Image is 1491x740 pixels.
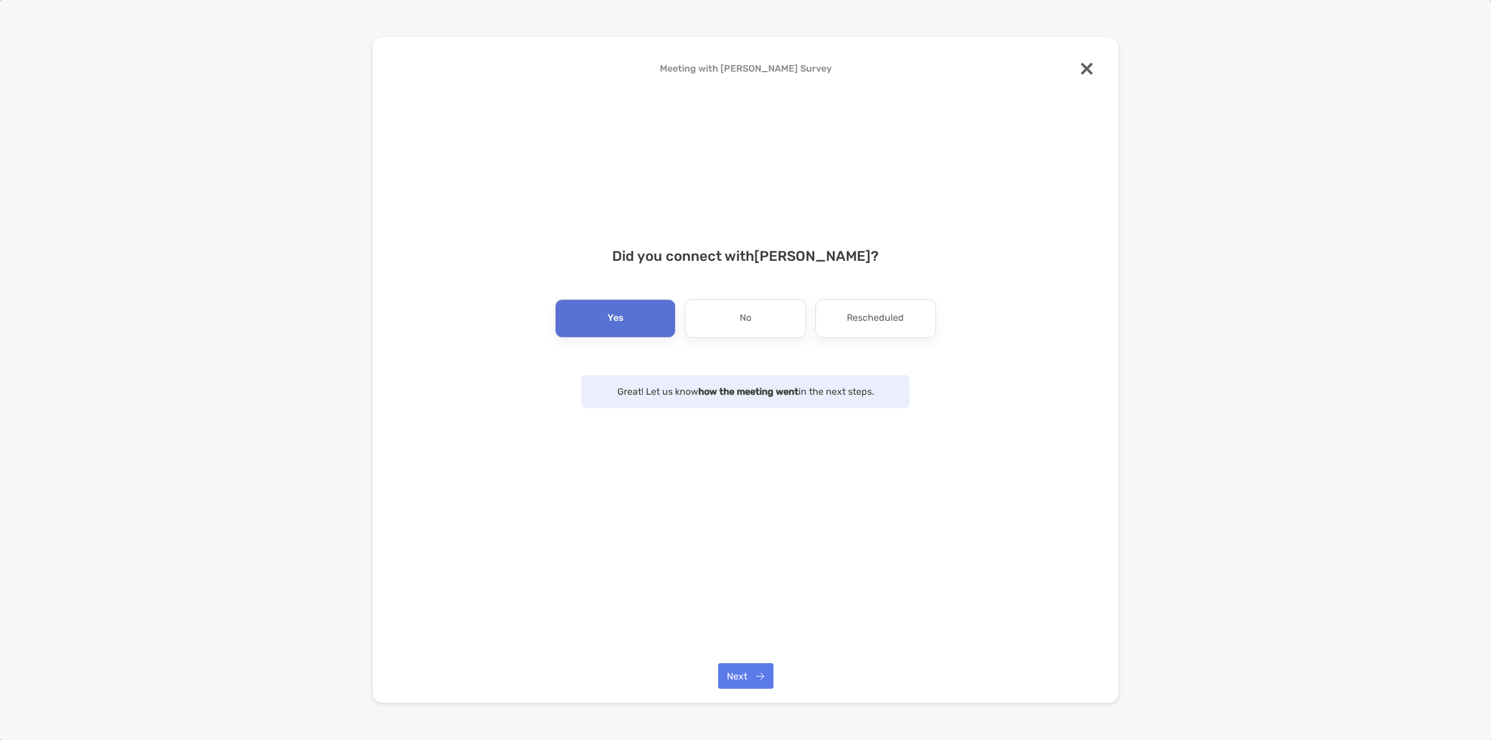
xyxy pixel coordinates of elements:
h4: Did you connect with [PERSON_NAME] ? [391,248,1100,264]
img: close modal [1081,63,1093,75]
strong: how the meeting went [698,386,799,397]
p: Rescheduled [847,309,904,328]
button: Next [718,663,773,689]
h4: Meeting with [PERSON_NAME] Survey [391,63,1100,74]
p: No [740,309,751,328]
p: Great! Let us know in the next steps. [593,384,898,399]
p: Yes [607,309,624,328]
